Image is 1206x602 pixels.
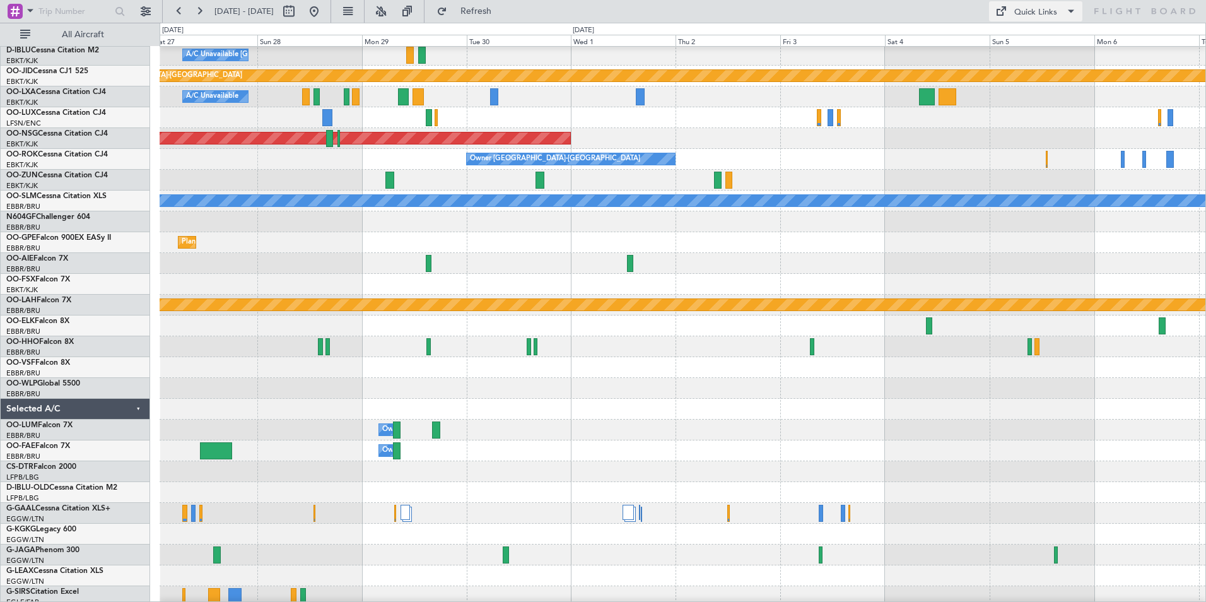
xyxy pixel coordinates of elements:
[6,526,36,533] span: G-KGKG
[6,181,38,191] a: EBKT/KJK
[1094,35,1199,46] div: Mon 6
[6,338,74,346] a: OO-HHOFalcon 8X
[6,88,106,96] a: OO-LXACessna Citation CJ4
[780,35,885,46] div: Fri 3
[82,66,242,85] div: null [GEOGRAPHIC_DATA]-[GEOGRAPHIC_DATA]
[6,422,73,429] a: OO-LUMFalcon 7X
[186,45,387,64] div: A/C Unavailable [GEOGRAPHIC_DATA]-[GEOGRAPHIC_DATA]
[6,369,40,378] a: EBBR/BRU
[6,234,36,242] span: OO-GPE
[676,35,780,46] div: Thu 2
[990,35,1094,46] div: Sun 5
[6,380,37,387] span: OO-WLP
[6,505,110,512] a: G-GAALCessna Citation XLS+
[6,577,44,586] a: EGGW/LTN
[362,35,467,46] div: Mon 29
[6,213,36,221] span: N604GF
[467,35,571,46] div: Tue 30
[6,452,40,461] a: EBBR/BRU
[6,422,38,429] span: OO-LUM
[6,317,69,325] a: OO-ELKFalcon 8X
[6,98,38,107] a: EBKT/KJK
[6,47,31,54] span: D-IBLU
[6,119,41,128] a: LFSN/ENC
[214,6,274,17] span: [DATE] - [DATE]
[6,484,49,492] span: D-IBLU-OLD
[382,441,468,460] div: Owner Melsbroek Air Base
[989,1,1082,21] button: Quick Links
[6,56,38,66] a: EBKT/KJK
[6,109,106,117] a: OO-LUXCessna Citation CJ4
[6,255,33,263] span: OO-AIE
[6,389,40,399] a: EBBR/BRU
[6,526,76,533] a: G-KGKGLegacy 600
[33,30,133,39] span: All Aircraft
[6,442,35,450] span: OO-FAE
[6,463,33,471] span: CS-DTR
[6,431,40,440] a: EBBR/BRU
[6,380,80,387] a: OO-WLPGlobal 5500
[6,234,111,242] a: OO-GPEFalcon 900EX EASy II
[571,35,676,46] div: Wed 1
[6,47,99,54] a: D-IBLUCessna Citation M2
[6,567,103,575] a: G-LEAXCessna Citation XLS
[6,172,38,179] span: OO-ZUN
[6,348,40,357] a: EBBR/BRU
[6,505,35,512] span: G-GAAL
[6,255,68,263] a: OO-AIEFalcon 7X
[6,160,38,170] a: EBKT/KJK
[6,359,35,367] span: OO-VSF
[153,35,257,46] div: Sat 27
[6,130,38,138] span: OO-NSG
[6,192,37,200] span: OO-SLM
[6,68,88,75] a: OO-JIDCessna CJ1 525
[470,150,640,168] div: Owner [GEOGRAPHIC_DATA]-[GEOGRAPHIC_DATA]
[6,567,33,575] span: G-LEAX
[186,87,238,106] div: A/C Unavailable
[6,493,39,503] a: LFPB/LBG
[6,192,107,200] a: OO-SLMCessna Citation XLS
[6,139,38,149] a: EBKT/KJK
[6,556,44,565] a: EGGW/LTN
[885,35,990,46] div: Sat 4
[6,151,38,158] span: OO-ROK
[6,546,79,554] a: G-JAGAPhenom 300
[6,172,108,179] a: OO-ZUNCessna Citation CJ4
[450,7,503,16] span: Refresh
[6,484,117,492] a: D-IBLU-OLDCessna Citation M2
[6,151,108,158] a: OO-ROKCessna Citation CJ4
[6,109,36,117] span: OO-LUX
[6,338,39,346] span: OO-HHO
[6,327,40,336] a: EBBR/BRU
[6,285,38,295] a: EBKT/KJK
[6,535,44,545] a: EGGW/LTN
[6,88,36,96] span: OO-LXA
[38,2,111,21] input: Trip Number
[6,514,44,524] a: EGGW/LTN
[6,130,108,138] a: OO-NSGCessna Citation CJ4
[6,297,71,304] a: OO-LAHFalcon 7X
[382,420,468,439] div: Owner Melsbroek Air Base
[6,463,76,471] a: CS-DTRFalcon 2000
[6,77,38,86] a: EBKT/KJK
[6,244,40,253] a: EBBR/BRU
[182,233,410,252] div: Planned Maint [GEOGRAPHIC_DATA] ([GEOGRAPHIC_DATA] National)
[6,276,70,283] a: OO-FSXFalcon 7X
[573,25,594,36] div: [DATE]
[6,588,30,596] span: G-SIRS
[6,68,33,75] span: OO-JID
[431,1,506,21] button: Refresh
[257,35,362,46] div: Sun 28
[6,223,40,232] a: EBBR/BRU
[6,306,40,316] a: EBBR/BRU
[14,25,137,45] button: All Aircraft
[6,297,37,304] span: OO-LAH
[162,25,184,36] div: [DATE]
[6,546,35,554] span: G-JAGA
[6,213,90,221] a: N604GFChallenger 604
[6,202,40,211] a: EBBR/BRU
[6,473,39,482] a: LFPB/LBG
[6,317,35,325] span: OO-ELK
[6,264,40,274] a: EBBR/BRU
[6,442,70,450] a: OO-FAEFalcon 7X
